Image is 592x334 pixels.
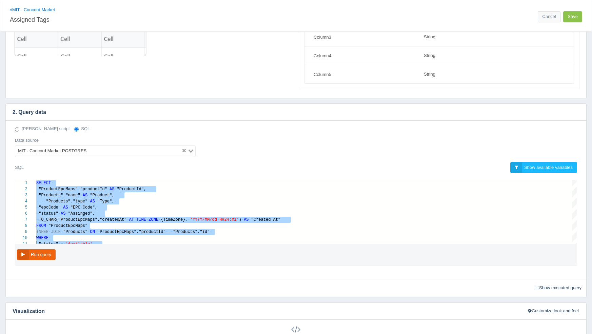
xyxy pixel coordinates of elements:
[48,223,87,228] span: "ProductEpcMaps"
[58,242,61,247] span: ·
[90,193,114,198] span: "Product",
[273,217,281,222] span: At"
[146,217,149,222] span: ·
[39,205,61,210] span: "epcCode"
[533,283,584,293] a: Show executed query
[15,162,24,173] label: SQL
[58,211,61,216] span: ·
[39,187,107,192] span: "ProductEpcMaps"."productId"
[110,187,114,192] span: AS
[80,205,83,210] span: ·
[87,230,90,234] span: ·
[271,217,273,222] span: ·
[129,217,134,222] span: AT
[83,193,87,198] span: AS
[15,180,27,186] div: 1
[90,199,95,204] span: AS
[15,211,27,217] div: 6
[244,217,249,222] span: AS
[171,230,173,234] span: ·
[61,242,63,247] span: =
[15,145,196,157] div: Search for option
[80,193,83,198] span: ·
[51,181,53,185] span: ·
[15,235,27,241] div: 10
[51,230,61,234] span: JOIN
[87,199,90,204] span: ·
[87,193,90,198] span: ·
[114,199,117,204] span: ·
[68,205,71,210] span: ·
[83,205,97,210] span: Code",
[190,217,217,222] span: 'YYYY/MM/dd
[15,229,27,235] div: 9
[63,205,68,210] span: AS
[161,217,188,222] span: {TimeZone},
[126,217,129,222] span: ·
[39,193,80,198] span: "Products"."name"
[95,199,97,204] span: ·
[48,230,51,234] span: ·
[310,50,414,61] input: Field name
[210,230,212,234] span: ·
[538,11,560,22] a: Cancel
[114,187,117,192] span: ·
[39,217,126,222] span: TO_CHAR("ProductEpcMaps"."createdAt"
[65,211,68,216] span: ·
[36,223,46,228] span: FROM
[166,230,168,234] span: ·
[74,126,90,132] label: SQL
[134,217,136,222] span: ·
[36,181,51,185] span: SELECT
[15,198,27,204] div: 4
[36,199,46,204] span: ····
[36,211,39,216] span: →
[117,187,146,192] span: "ProductId",
[219,217,239,222] span: HH24:mi'
[36,193,39,198] span: →
[48,236,51,240] span: ·
[97,230,166,234] span: "ProductEpcMaps"."productId"
[510,162,577,173] a: Show available variables
[15,127,19,132] input: [PERSON_NAME] script
[15,241,27,247] div: 11
[65,242,92,247] span: 'Available'
[36,217,39,222] span: →
[173,230,210,234] span: "Products"."id"
[63,230,87,234] span: "Products"
[36,230,48,234] span: INNER
[10,7,55,12] a: MIT - Concord Market
[90,230,95,234] span: ON
[182,148,186,154] button: Clear Selected
[17,249,56,260] button: Run query
[158,217,161,222] span: ·
[10,13,293,25] input: Chart title
[310,31,414,43] input: Field name
[249,217,251,222] span: ·
[239,217,241,222] span: )
[39,211,58,216] span: "status"
[95,230,97,234] span: ·
[61,230,63,234] span: ·
[149,217,158,222] span: ZONE
[39,242,58,247] span: "status"
[15,192,27,198] div: 3
[89,147,181,155] input: Search for option
[15,223,27,229] div: 8
[63,242,65,247] span: ·
[74,127,79,132] input: SQL
[310,68,414,80] input: Field name
[6,303,520,320] h4: Visualization
[168,230,171,234] span: =
[36,205,39,210] span: →
[61,205,63,210] span: ·
[188,217,190,222] span: ·
[36,242,39,247] span: →
[136,217,146,222] span: TIME
[217,217,219,222] span: ·
[61,211,65,216] span: AS
[15,126,70,132] label: [PERSON_NAME] script
[46,223,48,228] span: ·
[563,11,582,22] button: Save
[15,186,27,192] div: 2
